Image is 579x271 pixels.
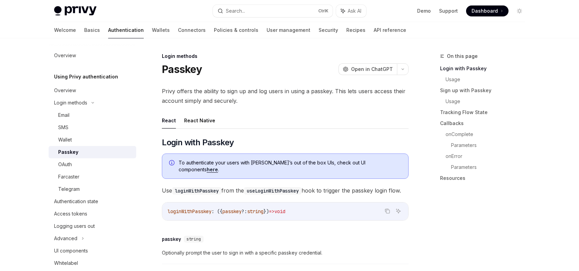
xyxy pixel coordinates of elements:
div: Advanced [54,234,77,243]
div: Access tokens [54,210,87,218]
a: onError [446,151,530,162]
div: Search... [226,7,245,15]
button: Toggle dark mode [514,5,525,16]
div: OAuth [58,160,72,169]
a: API reference [374,22,406,38]
span: Optionally prompt the user to sign in with a specific passkey credential. [162,249,409,257]
a: Sign up with Passkey [440,85,530,96]
button: Ask AI [394,207,403,215]
a: Callbacks [440,118,530,129]
a: Whitelabel [49,257,136,269]
span: On this page [447,52,478,60]
a: Authentication [108,22,144,38]
span: passkey [222,208,242,214]
span: => [269,208,274,214]
a: Login with Passkey [440,63,530,74]
a: Parameters [451,162,530,173]
a: onComplete [446,129,530,140]
a: here [207,167,218,173]
div: UI components [54,247,88,255]
code: loginWithPasskey [172,187,221,195]
button: React [162,112,176,128]
span: Ask AI [348,8,361,14]
a: Recipes [346,22,365,38]
button: Ask AI [336,5,366,17]
a: Basics [84,22,100,38]
a: Connectors [178,22,206,38]
span: : ({ [211,208,222,214]
a: Usage [446,74,530,85]
a: SMS [49,121,136,134]
a: Wallet [49,134,136,146]
div: Telegram [58,185,80,193]
a: Wallets [152,22,170,38]
a: Demo [417,8,431,14]
span: void [274,208,285,214]
button: Copy the contents from the code block [383,207,392,215]
code: useLoginWithPasskey [244,187,301,195]
div: Email [58,111,69,119]
a: Overview [49,49,136,62]
a: User management [267,22,310,38]
button: Search...CtrlK [213,5,333,17]
a: Email [49,109,136,121]
span: string [247,208,263,214]
img: light logo [54,6,96,16]
span: Ctrl K [318,8,329,14]
h1: Passkey [162,63,202,75]
a: OAuth [49,158,136,171]
div: Passkey [58,148,78,156]
div: SMS [58,123,68,132]
span: Login with Passkey [162,137,234,148]
div: passkey [162,236,181,243]
a: Tracking Flow State [440,107,530,118]
div: Login methods [162,53,409,60]
a: Logging users out [49,220,136,232]
div: Wallet [58,136,72,144]
div: Authentication state [54,197,98,206]
span: Open in ChatGPT [351,66,393,73]
div: Logging users out [54,222,95,230]
a: Passkey [49,146,136,158]
a: Dashboard [466,5,509,16]
div: Overview [54,86,76,95]
a: Overview [49,84,136,97]
span: string [186,236,201,242]
a: Authentication state [49,195,136,208]
span: Use from the hook to trigger the passkey login flow. [162,186,409,195]
button: Open in ChatGPT [338,63,397,75]
a: Parameters [451,140,530,151]
a: Farcaster [49,171,136,183]
a: Support [439,8,458,14]
span: To authenticate your users with [PERSON_NAME]’s out of the box UIs, check out UI components . [179,159,401,173]
span: Dashboard [472,8,498,14]
div: Login methods [54,99,87,107]
svg: Info [169,160,176,167]
a: Access tokens [49,208,136,220]
h5: Using Privy authentication [54,73,118,81]
a: Welcome [54,22,76,38]
a: UI components [49,245,136,257]
div: Whitelabel [54,259,78,267]
span: ?: [242,208,247,214]
span: }) [263,208,269,214]
a: Usage [446,96,530,107]
button: React Native [184,112,215,128]
div: Overview [54,51,76,60]
a: Security [319,22,338,38]
a: Resources [440,173,530,184]
a: Policies & controls [214,22,258,38]
a: Telegram [49,183,136,195]
div: Farcaster [58,173,79,181]
span: Privy offers the ability to sign up and log users in using a passkey. This lets users access thei... [162,86,409,106]
span: loginWithPasskey [168,208,211,214]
